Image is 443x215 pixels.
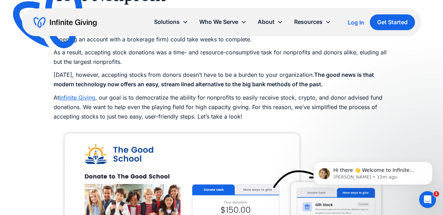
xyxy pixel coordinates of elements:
[148,14,194,29] div: Solutions
[54,70,390,89] p: [DATE], however, accepting stocks from donors doesn’t have to be a burden to your organization.
[154,17,180,27] div: Solutions
[303,147,443,196] iframe: Intercom notifications message
[59,94,95,101] a: Infinite Giving
[348,18,364,27] a: Log In
[419,191,436,208] iframe: Intercom live chat
[289,14,337,29] div: Resources
[54,6,390,44] p: Historically, to receive a single stock gift, nonprofits had to do a lot of work. To process stoc...
[252,14,289,29] div: About
[434,191,439,197] span: 1
[54,93,390,122] p: At , our goal is to democratize the ability for nonprofits to easily receive stock, crypto, and d...
[294,17,323,27] div: Resources
[348,20,364,25] div: Log In
[258,17,275,27] div: About
[199,17,238,27] div: Who We Serve
[370,14,415,30] a: Get Started
[54,48,390,67] p: As a result, accepting stock donations was a time- and resource-consumptive task for nonprofits a...
[194,14,252,29] div: Who We Serve
[34,17,97,28] a: home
